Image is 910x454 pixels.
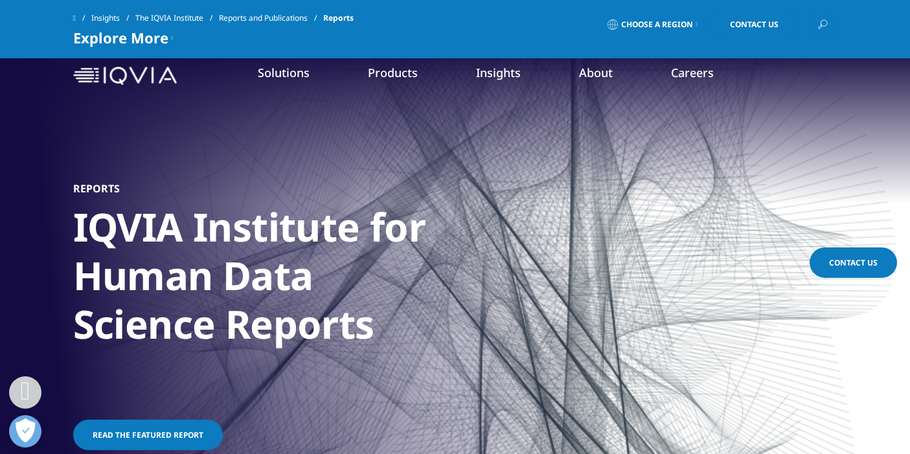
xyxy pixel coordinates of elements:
span: Contact Us [829,257,878,268]
span: Choose a Region [621,19,693,30]
a: Careers [671,65,714,80]
span: Read the featured report [93,429,203,440]
nav: Primary [182,45,837,106]
h1: IQVIA Institute for Human Data Science Reports [73,203,559,356]
a: Solutions [258,65,310,80]
a: Contact Us [810,247,897,278]
img: IQVIA Healthcare Information Technology and Pharma Clinical Research Company [73,67,177,85]
span: Contact Us [730,21,779,28]
a: Insights [476,65,521,80]
a: Read the featured report [73,420,223,450]
h5: Reports [73,182,120,195]
a: About [579,65,613,80]
a: Contact Us [711,10,798,40]
a: Products [368,65,418,80]
button: Ouvrir le centre de préférences [9,415,41,448]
